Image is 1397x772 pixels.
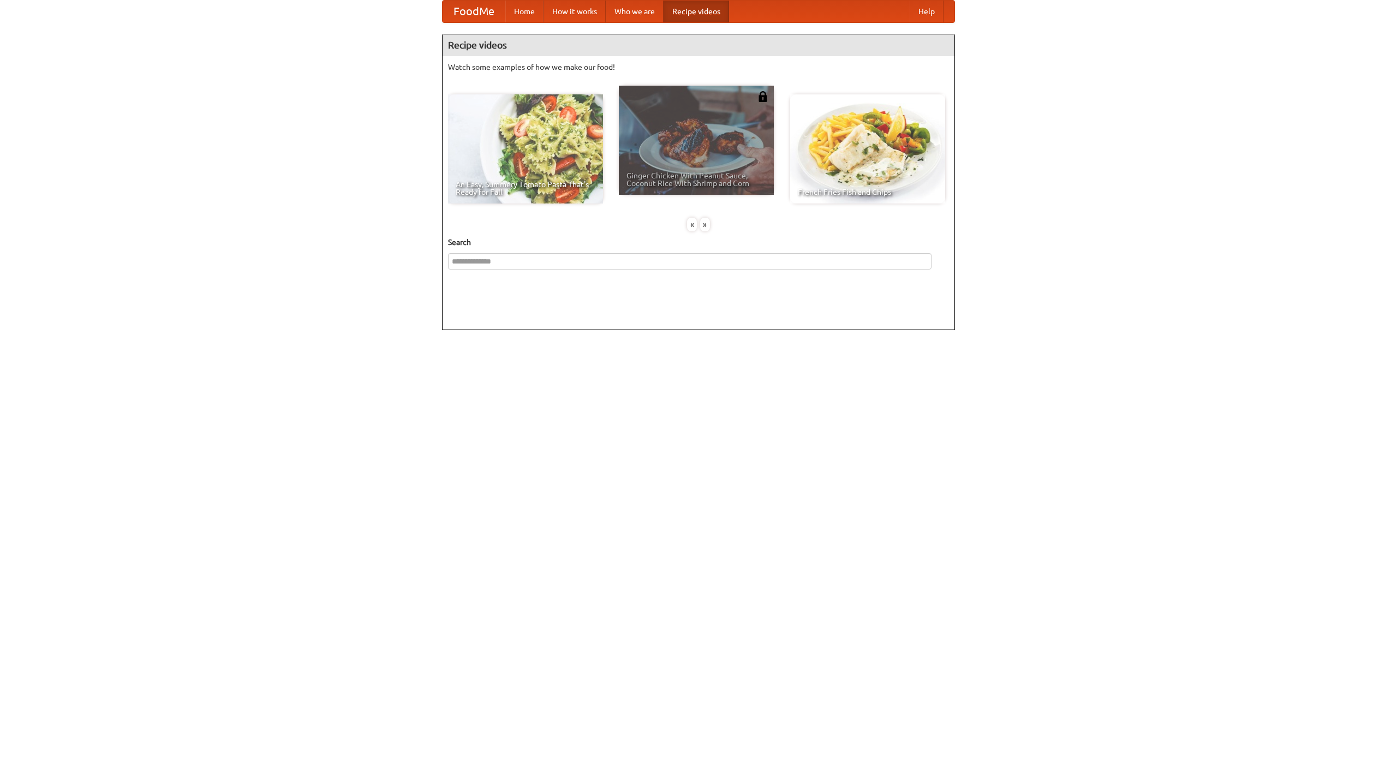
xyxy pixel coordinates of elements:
[448,237,949,248] h5: Search
[790,94,945,204] a: French Fries Fish and Chips
[798,188,938,196] span: French Fries Fish and Chips
[544,1,606,22] a: How it works
[448,94,603,204] a: An Easy, Summery Tomato Pasta That's Ready for Fall
[687,218,697,231] div: «
[700,218,710,231] div: »
[448,62,949,73] p: Watch some examples of how we make our food!
[910,1,944,22] a: Help
[443,34,954,56] h4: Recipe videos
[757,91,768,102] img: 483408.png
[606,1,664,22] a: Who we are
[664,1,729,22] a: Recipe videos
[456,181,595,196] span: An Easy, Summery Tomato Pasta That's Ready for Fall
[443,1,505,22] a: FoodMe
[505,1,544,22] a: Home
